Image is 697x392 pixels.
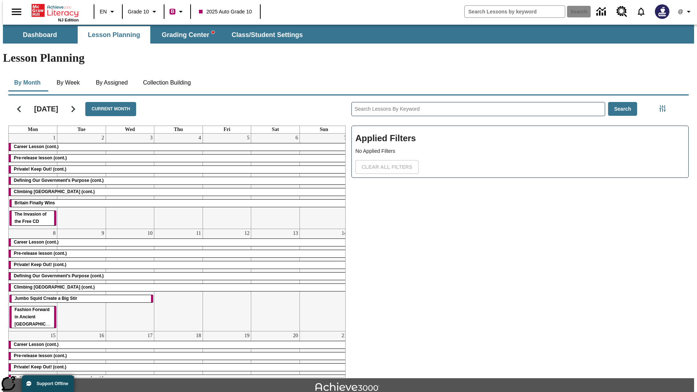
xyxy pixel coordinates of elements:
[52,229,57,238] a: September 8, 2025
[171,7,174,16] span: B
[154,229,203,331] td: September 11, 2025
[299,229,348,331] td: September 14, 2025
[85,102,136,116] button: Current Month
[14,167,66,172] span: Private! Keep Out! (cont.)
[100,8,107,16] span: EN
[9,155,348,162] div: Pre-release lesson (cont.)
[674,5,697,18] button: Profile/Settings
[351,126,689,178] div: Applied Filters
[167,5,188,18] button: Boost Class color is violet red. Change class color
[343,134,348,142] a: September 7, 2025
[9,295,153,302] div: Jumbo Squid Create a Big Stir
[125,5,162,18] button: Grade: Grade 10, Select a grade
[15,307,61,327] span: Fashion Forward in Ancient Rome
[9,284,348,291] div: Climbing Mount Tai (cont.)
[123,126,136,133] a: Wednesday
[106,229,154,331] td: September 10, 2025
[9,177,348,184] div: Defining Our Government's Purpose (cont.)
[148,134,154,142] a: September 3, 2025
[9,261,348,269] div: Private! Keep Out! (cont.)
[655,4,669,19] img: Avatar
[9,306,56,328] div: Fashion Forward in Ancient Rome
[32,3,79,18] a: Home
[98,331,106,340] a: September 16, 2025
[197,134,203,142] a: September 4, 2025
[3,93,346,377] div: Calendar
[14,189,95,194] span: Climbing Mount Tai (cont.)
[245,134,251,142] a: September 5, 2025
[232,31,303,39] span: Class/Student Settings
[340,331,348,340] a: September 21, 2025
[57,134,106,229] td: September 2, 2025
[32,3,79,22] div: Home
[14,144,58,149] span: Career Lesson (cont.)
[632,2,651,21] a: Notifications
[355,147,685,155] p: No Applied Filters
[88,31,140,39] span: Lesson Planning
[212,31,215,34] svg: writing assistant alert
[6,1,27,23] button: Open side menu
[162,31,214,39] span: Grading Center
[9,273,348,280] div: Defining Our Government's Purpose (cont.)
[9,166,348,173] div: Private! Keep Out! (cont.)
[78,26,150,44] button: Lesson Planning
[355,130,685,147] h2: Applied Filters
[152,26,224,44] button: Grading Center
[57,229,106,331] td: September 9, 2025
[678,8,683,16] span: @
[15,212,46,224] span: The Invasion of the Free CD
[14,155,67,160] span: Pre-release lesson (cont.)
[14,178,104,183] span: Defining Our Government's Purpose (cont.)
[49,331,57,340] a: September 15, 2025
[23,31,57,39] span: Dashboard
[294,134,299,142] a: September 6, 2025
[106,134,154,229] td: September 3, 2025
[27,126,40,133] a: Monday
[50,74,86,91] button: By Week
[52,134,57,142] a: September 1, 2025
[58,18,79,22] span: NJ Edition
[14,342,58,347] span: Career Lesson (cont.)
[465,6,565,17] input: search field
[243,331,251,340] a: September 19, 2025
[137,74,197,91] button: Collection Building
[90,74,134,91] button: By Assigned
[8,74,46,91] button: By Month
[9,211,56,225] div: The Invasion of the Free CD
[270,126,280,133] a: Saturday
[9,229,57,331] td: September 8, 2025
[172,126,184,133] a: Thursday
[97,5,120,18] button: Language: EN, Select a language
[3,51,694,65] h1: Lesson Planning
[14,364,66,369] span: Private! Keep Out! (cont.)
[340,229,348,238] a: September 14, 2025
[251,229,300,331] td: September 13, 2025
[146,331,154,340] a: September 17, 2025
[3,26,309,44] div: SubNavbar
[22,375,74,392] button: Support Offline
[655,101,670,116] button: Filters Side menu
[34,105,58,113] h2: [DATE]
[203,229,251,331] td: September 12, 2025
[195,229,202,238] a: September 11, 2025
[612,2,632,21] a: Resource Center, Will open in new tab
[100,229,106,238] a: September 9, 2025
[14,353,67,358] span: Pre-release lesson (cont.)
[154,134,203,229] td: September 4, 2025
[37,381,68,386] span: Support Offline
[199,8,252,16] span: 2025 Auto Grade 10
[203,134,251,229] td: September 5, 2025
[592,2,612,22] a: Data Center
[14,273,104,278] span: Defining Our Government's Purpose (cont.)
[3,25,694,44] div: SubNavbar
[251,134,300,229] td: September 6, 2025
[100,134,106,142] a: September 2, 2025
[14,251,67,256] span: Pre-release lesson (cont.)
[651,2,674,21] button: Select a new avatar
[9,352,348,360] div: Pre-release lesson (cont.)
[64,100,82,118] button: Next
[9,250,348,257] div: Pre-release lesson (cont.)
[292,229,299,238] a: September 13, 2025
[195,331,203,340] a: September 18, 2025
[226,26,309,44] button: Class/Student Settings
